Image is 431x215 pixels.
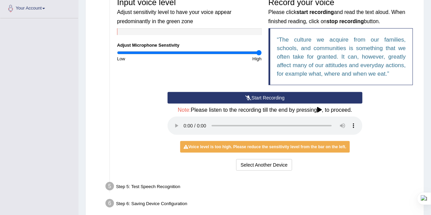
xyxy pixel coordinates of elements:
[102,197,421,212] div: Step 6: Saving Device Configuration
[327,18,364,24] b: stop recording
[102,180,421,195] div: Step 5: Test Speech Recognition
[114,56,189,62] div: Low
[178,107,191,113] span: Note:
[180,141,350,153] div: Voice level is too high. Please reduce the sensitivity level from the bar on the left.
[168,92,362,104] button: Start Recording
[168,107,362,113] h4: Please listen to the recording till the end by pressing , to proceed.
[117,9,231,24] small: Adjust sensitivity level to have your voice appear predominantly in the green zone
[236,159,292,171] button: Select Another Device
[269,9,405,24] small: Please click and read the text aloud. When finished reading, click on button.
[189,56,265,62] div: High
[117,42,179,48] label: Adjust Microphone Senstivity
[277,36,406,77] q: The culture we acquire from our families, schools, and communities is something that we often tak...
[297,9,334,15] b: start recording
